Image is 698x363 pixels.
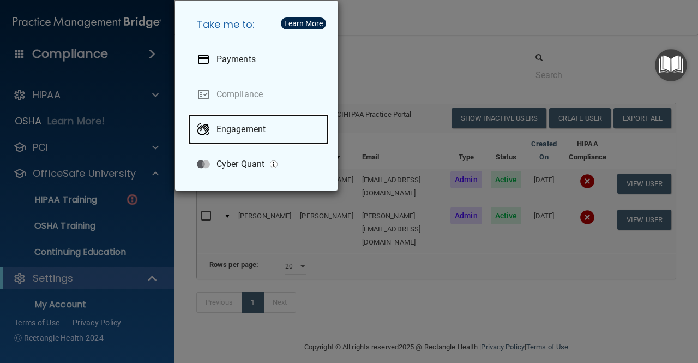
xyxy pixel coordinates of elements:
p: Payments [216,54,256,65]
button: Learn More [281,17,326,29]
p: Engagement [216,124,266,135]
h5: Take me to: [188,9,329,40]
a: Engagement [188,114,329,145]
p: Cyber Quant [216,159,264,170]
iframe: Drift Widget Chat Controller [643,288,685,329]
a: Compliance [188,79,329,110]
button: Open Resource Center [655,49,687,81]
a: Cyber Quant [188,149,329,180]
a: Payments [188,44,329,75]
div: Learn More [284,20,323,27]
